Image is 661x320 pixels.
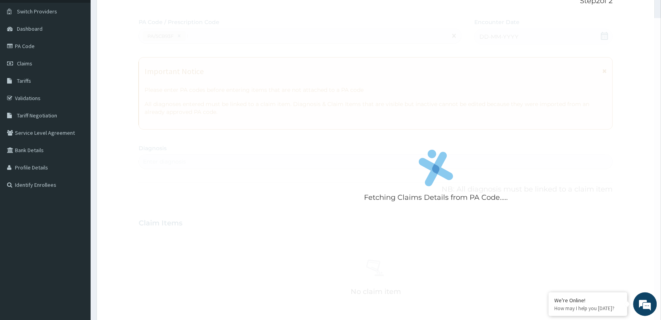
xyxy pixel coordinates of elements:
[17,25,43,32] span: Dashboard
[46,99,109,179] span: We're online!
[555,305,622,312] p: How may I help you today?
[15,39,32,59] img: d_794563401_company_1708531726252_794563401
[17,112,57,119] span: Tariff Negotiation
[17,8,57,15] span: Switch Providers
[17,60,32,67] span: Claims
[555,297,622,304] div: We're Online!
[17,77,31,84] span: Tariffs
[364,193,508,203] p: Fetching Claims Details from PA Code.....
[41,44,132,54] div: Chat with us now
[4,215,150,243] textarea: Type your message and hit 'Enter'
[129,4,148,23] div: Minimize live chat window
